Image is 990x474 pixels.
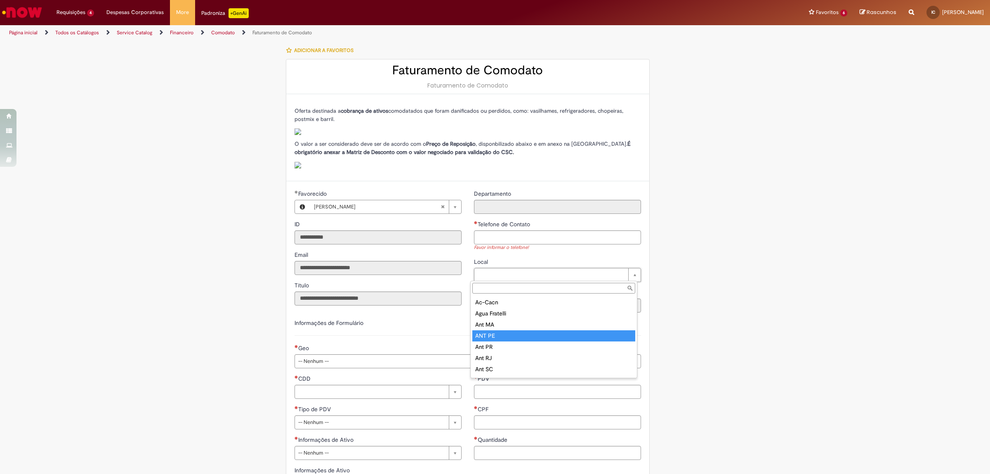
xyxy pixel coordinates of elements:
div: Agua Fratelli [472,308,635,319]
div: Ant MA [472,319,635,330]
div: Ant RJ [472,353,635,364]
div: Ant PR [472,341,635,353]
ul: Local [471,295,637,378]
div: Ant SC [472,364,635,375]
div: Antigo CDD Mooca [472,375,635,386]
div: ANT PE [472,330,635,341]
div: Ac-Cacn [472,297,635,308]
